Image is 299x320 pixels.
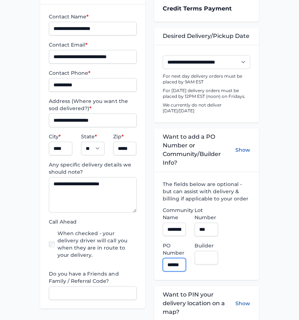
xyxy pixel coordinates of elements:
[154,27,259,45] div: Desired Delivery/Pickup Date
[57,230,136,259] label: When checked - your delivery driver will call you when they are in route to your delivery.
[163,5,232,12] strong: Credit Terms Payment
[163,181,250,202] label: The fields below are optional - but can assist with delivery & billing if applicable to your order
[195,207,218,221] label: Lot Number
[49,41,136,48] label: Contact Email
[163,242,186,256] label: PO Number
[81,133,104,140] label: State
[163,73,250,85] p: For next day delivery orders must be placed by 9AM EST
[163,102,250,114] p: We currently do not deliver [DATE]/[DATE]
[49,69,136,77] label: Contact Phone
[163,207,186,221] label: Community Name
[49,161,136,176] label: Any specific delivery details we should note?
[49,13,136,20] label: Contact Name
[235,133,250,167] button: Show
[49,270,136,285] label: Do you have a Friends and Family / Referral Code?
[163,290,235,316] span: Want to PIN your delivery location on a map?
[49,218,136,225] label: Call Ahead
[113,133,137,140] label: Zip
[49,98,136,112] label: Address (Where you want the sod delivered?)
[49,133,72,140] label: City
[195,242,218,249] label: Builder
[163,88,250,99] p: For [DATE] delivery orders must be placed by 12PM EST (noon) on Fridays.
[235,290,250,316] button: Show
[163,133,235,167] span: Want to add a PO Number or Community/Builder Info?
